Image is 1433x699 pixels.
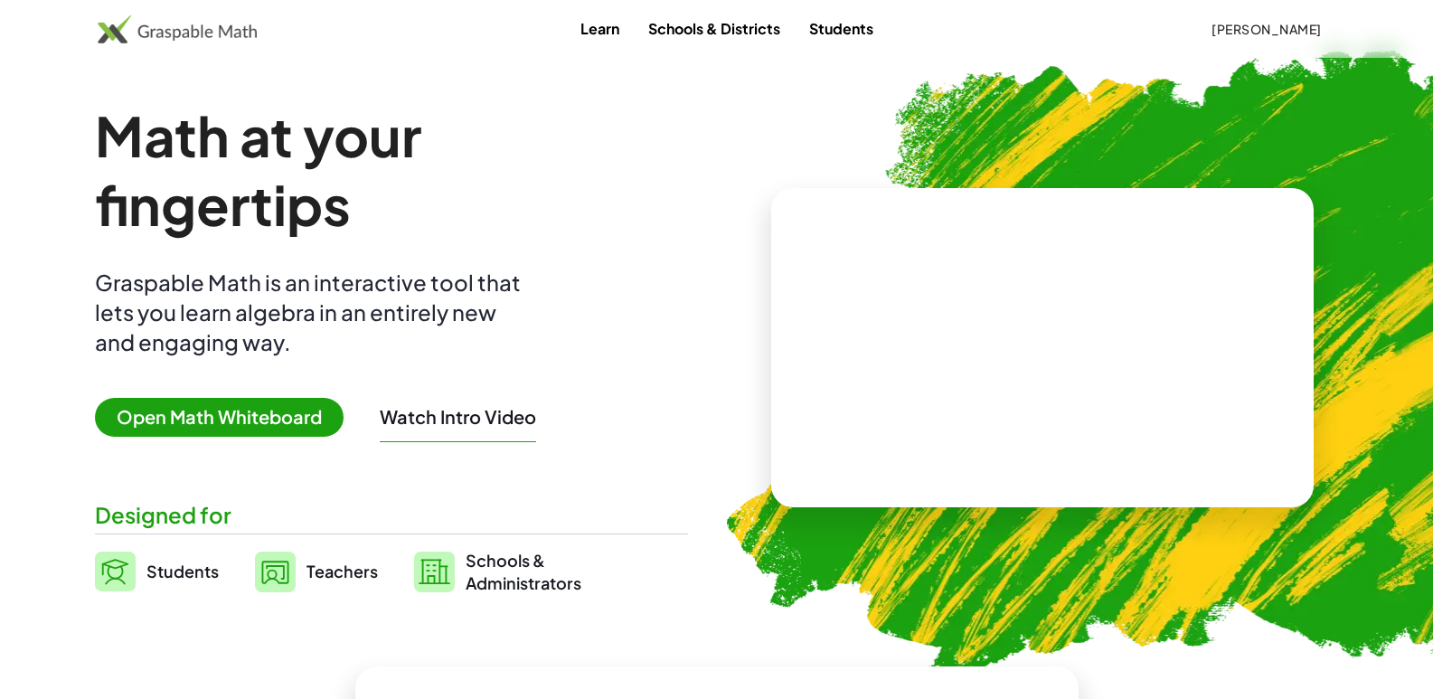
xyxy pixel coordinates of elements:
span: Teachers [306,561,378,581]
span: [PERSON_NAME] [1211,21,1322,37]
a: Students [95,549,219,594]
span: Schools & Administrators [466,549,581,594]
video: What is this? This is dynamic math notation. Dynamic math notation plays a central role in how Gr... [907,280,1178,416]
div: Graspable Math is an interactive tool that lets you learn algebra in an entirely new and engaging... [95,268,529,357]
img: svg%3e [255,552,296,592]
button: [PERSON_NAME] [1197,13,1336,45]
a: Students [795,12,888,45]
a: Open Math Whiteboard [95,409,358,428]
span: Open Math Whiteboard [95,398,344,437]
a: Schools & Districts [634,12,795,45]
span: Students [146,561,219,581]
img: svg%3e [414,552,455,592]
h1: Math at your fingertips [95,101,670,239]
button: Watch Intro Video [380,405,536,429]
a: Learn [566,12,634,45]
a: Schools &Administrators [414,549,581,594]
a: Teachers [255,549,378,594]
div: Designed for [95,500,688,530]
img: svg%3e [95,552,136,591]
